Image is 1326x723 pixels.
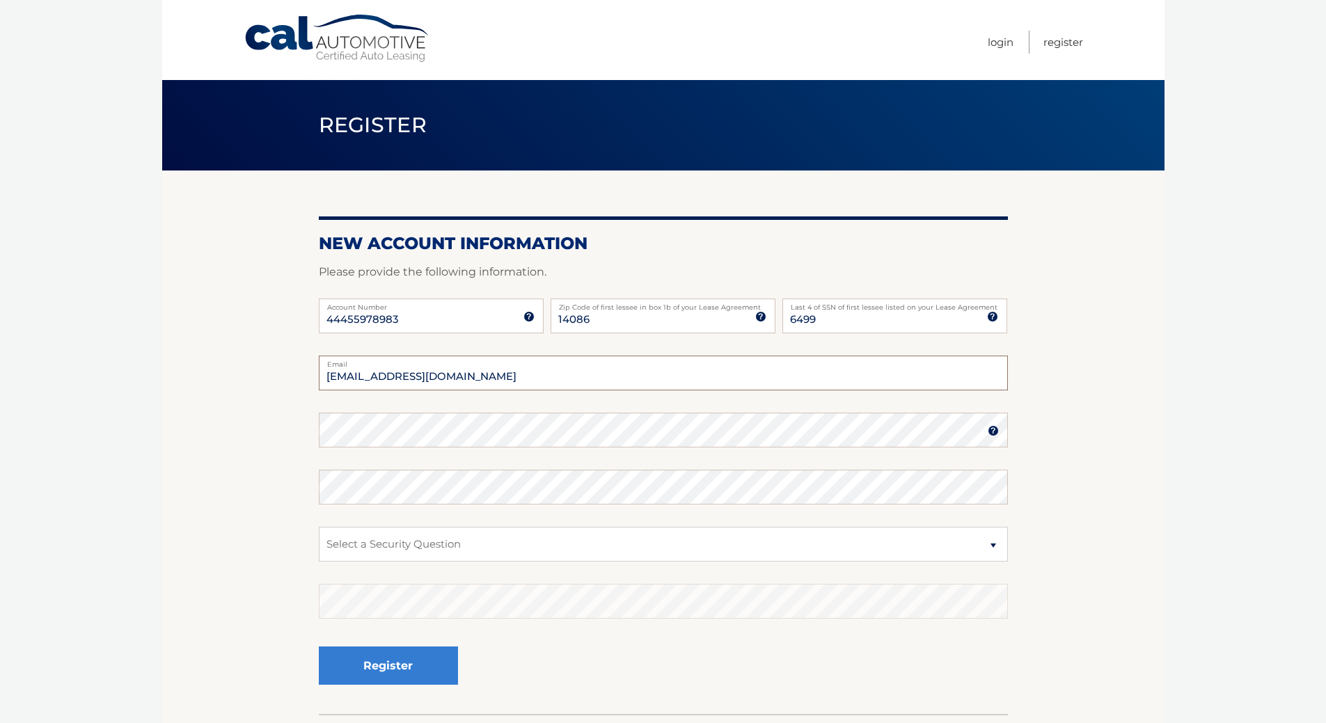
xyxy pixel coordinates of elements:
input: Email [319,356,1008,390]
label: Account Number [319,299,544,310]
input: Account Number [319,299,544,333]
a: Register [1043,31,1083,54]
button: Register [319,646,458,685]
span: Register [319,112,427,138]
label: Email [319,356,1008,367]
label: Zip Code of first lessee in box 1b of your Lease Agreement [551,299,775,310]
img: tooltip.svg [988,425,999,436]
img: tooltip.svg [987,311,998,322]
img: tooltip.svg [755,311,766,322]
a: Cal Automotive [244,14,432,63]
input: Zip Code [551,299,775,333]
img: tooltip.svg [523,311,535,322]
label: Last 4 of SSN of first lessee listed on your Lease Agreement [782,299,1007,310]
p: Please provide the following information. [319,262,1008,282]
input: SSN or EIN (last 4 digits only) [782,299,1007,333]
h2: New Account Information [319,233,1008,254]
a: Login [988,31,1013,54]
